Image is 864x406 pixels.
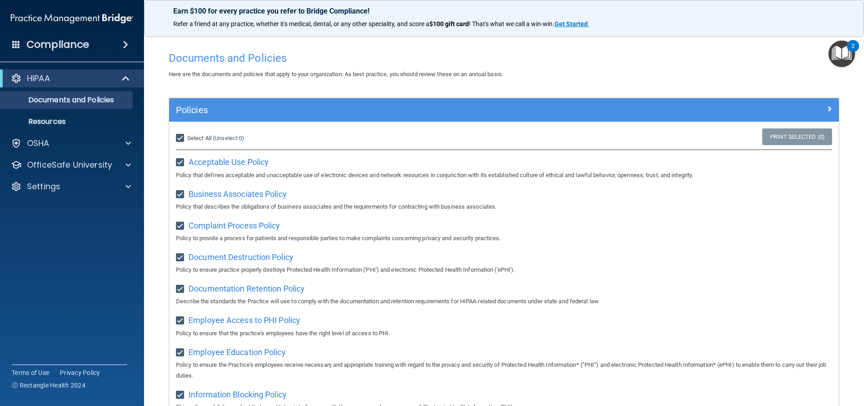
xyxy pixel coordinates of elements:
span: Document Destruction Policy [189,252,293,262]
a: Settings [11,181,131,192]
button: Open Resource Center, 2 new notifications [828,41,855,67]
a: Get Started [554,20,589,27]
a: HIPAA [11,73,130,84]
p: Describe the standards the Practice will use to comply with the documentation and retention requi... [176,296,832,307]
a: Print Selected (0) [762,128,832,145]
p: OSHA [27,138,49,149]
p: Policy that defines acceptable and unacceptable use of electronic devices and network resources i... [176,170,832,181]
p: Earn $100 for every practice you refer to Bridge Compliance! [173,7,835,15]
span: Documentation Retention Policy [189,284,305,293]
span: Refer a friend at any practice, whether it's medical, dental, or any other speciality, and score a [173,20,429,27]
p: Policy to ensure that the practice's employees have the right level of access to PHI. [176,328,832,339]
p: HIPAA [27,73,50,84]
span: Ⓒ Rectangle Health 2024 [12,381,85,390]
strong: Get Started [554,20,588,27]
img: PMB logo [11,9,133,27]
span: Business Associates Policy [189,189,287,199]
a: (Unselect 0) [213,135,244,141]
p: Resources [6,117,129,126]
strong: $100 gift card [429,20,469,27]
a: Terms of Use [12,368,49,377]
p: Policy to ensure the Practice's employees receive necessary and appropriate training with regard ... [176,360,832,381]
p: Policy that describes the obligations of business associates and the requirements for contracting... [176,201,832,212]
span: Acceptable Use Policy [189,157,269,167]
span: ! That's what we call a win-win. [469,20,554,27]
span: Employee Access to PHI Policy [189,315,300,325]
span: Select All [187,135,211,141]
span: Information Blocking Policy [189,390,287,399]
span: Here are the documents and policies that apply to your organization. As best practice, you should... [169,71,503,78]
p: OfficeSafe University [27,160,112,170]
a: Policies [176,103,832,117]
a: Privacy Policy [60,368,100,377]
div: 2 [851,46,855,58]
p: Documents and Policies [6,96,129,105]
span: Complaint Process Policy [189,221,280,230]
p: Policy to provide a process for patients and responsible parties to make complaints concerning pr... [176,233,832,244]
p: Policy to ensure practice properly destroys Protected Health Information ('PHI') and electronic P... [176,265,832,275]
input: Select All (Unselect 0) [176,135,186,142]
span: Employee Education Policy [189,347,286,357]
h4: Documents and Policies [169,52,839,64]
h4: Compliance [27,38,89,51]
h5: Policies [176,105,665,115]
a: OfficeSafe University [11,160,131,170]
a: OSHA [11,138,131,149]
p: Settings [27,181,60,192]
